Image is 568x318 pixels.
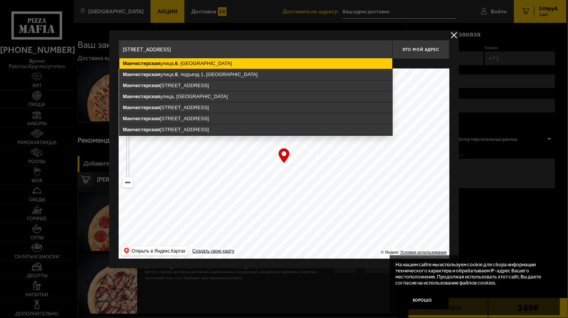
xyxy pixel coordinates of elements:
[119,80,392,91] ymaps: [STREET_ADDRESS]
[381,250,399,254] ymaps: © Яндекс
[123,94,160,99] ymaps: Манчестерская
[400,250,447,254] a: Условия использования
[175,72,178,77] ymaps: 6
[119,124,392,135] ymaps: [STREET_ADDRESS]
[123,72,160,77] ymaps: Манчестерская
[175,60,178,66] ymaps: 6
[123,116,160,121] ymaps: Манчестерская
[119,113,392,124] ymaps: [STREET_ADDRESS]
[119,61,226,67] p: Укажите дом на карте или в поле ввода
[123,105,160,110] ymaps: Манчестерская
[449,30,459,40] button: delivery type
[123,127,160,132] ymaps: Манчестерская
[119,69,392,80] ymaps: улица, , подъезд 1, [GEOGRAPHIC_DATA]
[132,246,186,256] ymaps: Открыть в Яндекс.Картах
[122,246,188,256] ymaps: Открыть в Яндекс.Картах
[119,102,392,113] ymaps: [STREET_ADDRESS]
[119,91,392,102] ymaps: улица, [GEOGRAPHIC_DATA]
[395,291,449,309] button: Хорошо
[392,40,449,59] button: Это мой адрес
[119,58,392,69] ymaps: улица, , [GEOGRAPHIC_DATA]
[395,261,549,286] p: На нашем сайте мы используем cookie для сбора информации технического характера и обрабатываем IP...
[123,60,160,66] ymaps: Манчестерская
[191,248,236,254] a: Создать свою карту
[119,40,392,59] input: Введите адрес доставки
[123,83,160,88] ymaps: Манчестерская
[403,47,439,52] span: Это мой адрес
